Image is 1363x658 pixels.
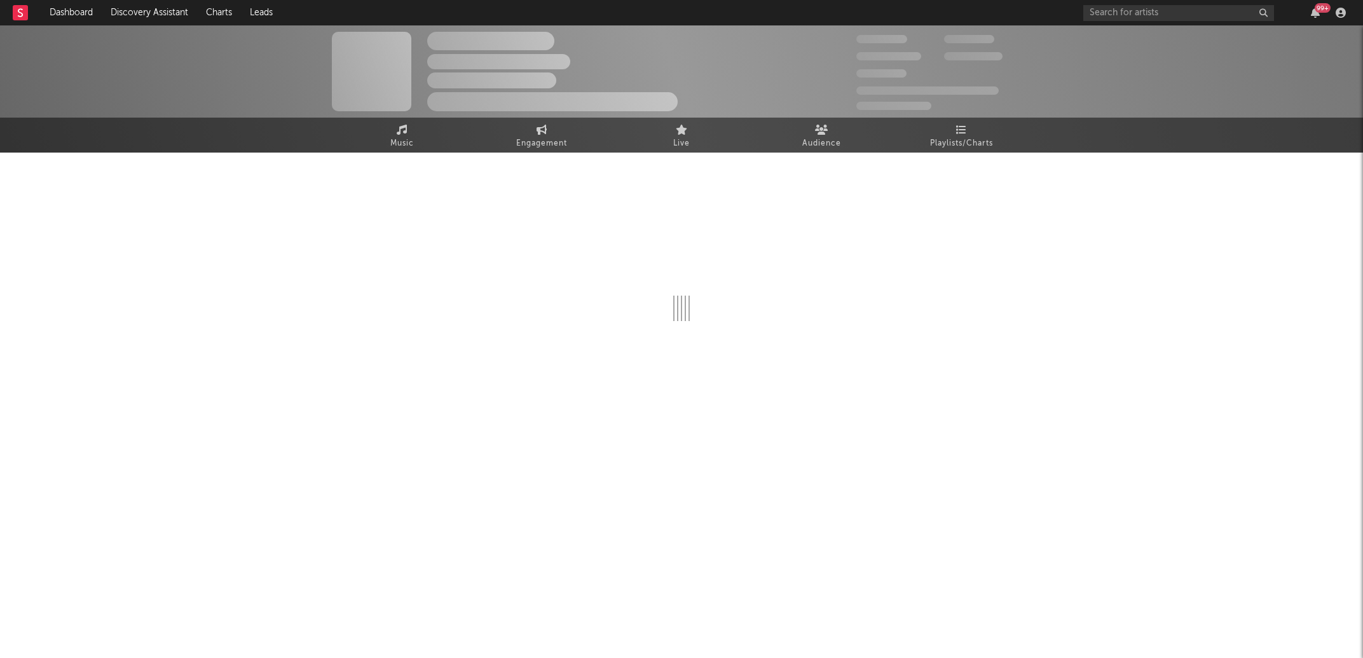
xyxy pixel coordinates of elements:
[856,102,931,110] span: Jump Score: 85.0
[1315,3,1331,13] div: 99 +
[1311,8,1320,18] button: 99+
[856,52,921,60] span: 50,000,000
[1083,5,1274,21] input: Search for artists
[856,69,907,78] span: 100,000
[472,118,612,153] a: Engagement
[930,136,993,151] span: Playlists/Charts
[856,35,907,43] span: 300,000
[856,86,999,95] span: 50,000,000 Monthly Listeners
[751,118,891,153] a: Audience
[612,118,751,153] a: Live
[673,136,690,151] span: Live
[802,136,841,151] span: Audience
[516,136,567,151] span: Engagement
[332,118,472,153] a: Music
[944,35,994,43] span: 100,000
[390,136,414,151] span: Music
[891,118,1031,153] a: Playlists/Charts
[944,52,1003,60] span: 1,000,000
